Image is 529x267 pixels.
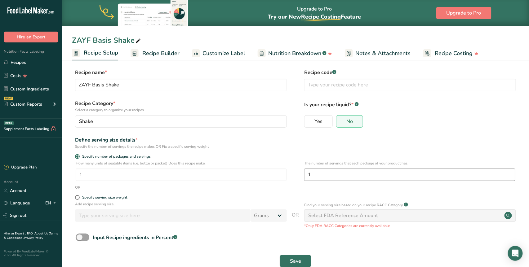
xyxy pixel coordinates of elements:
[4,121,14,125] div: BETA
[314,118,322,125] span: Yes
[4,250,58,257] div: Powered By FoodLabelMaker © 2025 All Rights Reserved
[45,199,58,207] div: EN
[75,136,287,144] div: Define serving size details
[24,236,43,240] a: Privacy Policy
[345,46,411,60] a: Notes & Attachments
[355,49,411,58] span: Notes & Attachments
[72,35,142,46] div: ZAYF Basis Shake
[292,211,299,229] span: OR
[258,46,332,60] a: Nutrition Breakdown
[304,160,515,166] p: The number of servings that each package of your product has.
[202,49,245,58] span: Customize Label
[423,46,479,60] a: Recipe Costing
[4,32,58,42] button: Hire an Expert
[304,79,516,91] input: Type your recipe code here
[79,118,93,125] span: Shake
[268,0,361,26] div: Upgrade to Pro
[84,49,118,57] span: Recipe Setup
[192,46,245,60] a: Customize Label
[75,69,287,76] label: Recipe name
[34,231,49,236] a: About Us .
[131,46,180,60] a: Recipe Builder
[27,231,34,236] a: FAQ .
[435,49,473,58] span: Recipe Costing
[93,234,177,241] div: Input Recipe ingredients in Percent
[304,223,516,229] p: *Only FDA RACC Categories are currently available
[72,46,118,61] a: Recipe Setup
[268,49,321,58] span: Nutrition Breakdown
[301,13,341,20] span: Recipe Costing
[304,100,516,108] p: Is your recipe liquid?
[447,9,481,17] span: Upgrade to Pro
[75,201,287,207] p: Add recipe serving size..
[75,144,287,149] div: Specify the number of servings the recipe makes OR Fix a specific serving weight
[75,107,287,113] p: Select a category to organize your recipes
[4,231,58,240] a: Terms & Conditions .
[304,69,516,76] label: Recipe code
[76,160,287,166] p: How many units of sealable items (i.e. bottle or packet) Does this recipe make.
[4,231,26,236] a: Hire an Expert .
[80,154,151,159] span: Specify number of packages and servings
[75,79,287,91] input: Type your recipe name here
[508,246,523,261] div: Open Intercom Messenger
[346,118,353,125] span: No
[4,97,13,100] div: NEW
[75,209,251,222] input: Type your serving size here
[268,13,361,20] span: Try our New Feature
[290,257,301,265] span: Save
[304,202,403,208] p: Find your serving size based on your recipe RACC Category
[75,115,287,128] button: Shake
[4,101,42,107] div: Custom Reports
[75,185,80,190] div: OR
[436,7,491,19] button: Upgrade to Pro
[4,198,30,208] a: Language
[142,49,180,58] span: Recipe Builder
[82,195,127,200] div: Specify serving size weight
[308,212,378,219] div: Select FDA Reference Amount
[4,164,37,171] div: Upgrade Plan
[75,100,287,113] label: Recipe Category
